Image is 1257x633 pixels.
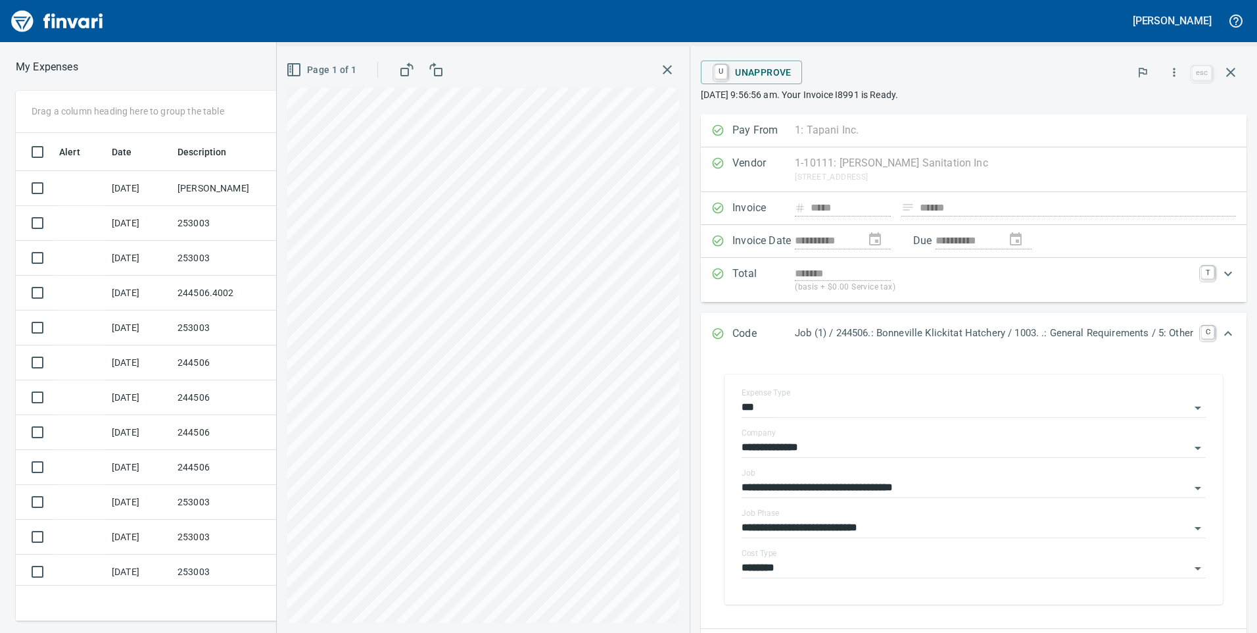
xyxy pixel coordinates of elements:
label: Company [742,429,776,437]
td: [DATE] [107,520,172,555]
td: [DATE] [107,450,172,485]
span: Description [178,144,244,160]
td: 244506 [172,450,291,485]
td: 244506 [172,415,291,450]
p: Job (1) / 244506.: Bonneville Klickitat Hatchery / 1003. .: General Requirements / 5: Other [795,326,1193,341]
span: Description [178,144,227,160]
span: Close invoice [1189,57,1246,88]
span: Unapprove [711,61,792,84]
button: Open [1189,479,1207,497]
a: C [1201,326,1214,339]
button: Flag [1128,58,1157,87]
td: [DATE] [107,206,172,241]
td: 253003 [172,311,291,345]
td: [DATE] [107,345,172,380]
button: [PERSON_NAME] [1129,11,1215,31]
p: Code [732,326,795,343]
td: [DATE] [107,415,172,450]
td: 253003 [172,555,291,590]
label: Job [742,469,755,477]
nav: breadcrumb [16,59,78,75]
td: [DATE] [107,485,172,520]
td: [PERSON_NAME] [172,171,291,206]
button: Open [1189,559,1207,578]
td: [DATE] [107,171,172,206]
td: 253003 [172,520,291,555]
span: Date [112,144,132,160]
span: Alert [59,144,97,160]
p: Drag a column heading here to group the table [32,105,224,118]
td: [DATE] [107,311,172,345]
label: Job Phase [742,509,779,517]
td: 253003 [172,241,291,276]
td: 253003 [172,485,291,520]
p: [DATE] 9:56:56 am. Your Invoice I8991 is Ready. [701,88,1246,101]
button: More [1160,58,1189,87]
td: 244506 [172,345,291,380]
span: Date [112,144,149,160]
button: Open [1189,519,1207,538]
button: Open [1189,439,1207,457]
button: Page 1 of 1 [283,58,362,82]
td: [DATE] [107,555,172,590]
p: My Expenses [16,59,78,75]
div: Expand [701,313,1246,356]
button: UUnapprove [701,61,802,84]
a: T [1201,266,1214,279]
td: [DATE] [107,276,172,311]
td: 253003 [172,206,291,241]
td: 244506 [172,380,291,415]
span: Alert [59,144,80,160]
button: Open [1189,399,1207,417]
td: [DATE] [107,241,172,276]
td: 244506.4002 [172,276,291,311]
h5: [PERSON_NAME] [1133,14,1212,28]
a: esc [1192,66,1212,80]
span: Page 1 of 1 [289,62,356,78]
td: [DATE] [107,380,172,415]
label: Cost Type [742,549,777,557]
a: U [715,64,727,79]
label: Expense Type [742,389,790,397]
p: Total [732,266,795,294]
div: Expand [701,258,1246,302]
img: Finvari [8,5,107,37]
p: (basis + $0.00 Service tax) [795,281,1193,294]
